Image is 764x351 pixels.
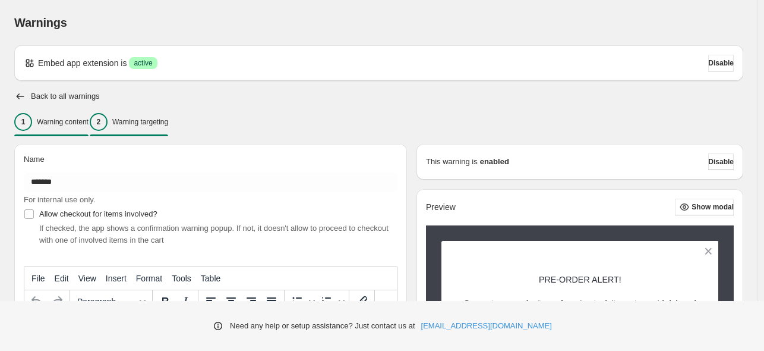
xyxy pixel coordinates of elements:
button: Insert/edit link [352,292,372,312]
button: Disable [708,55,734,71]
span: Tools [172,274,191,283]
h2: Preview [426,202,456,212]
p: Warning content [37,117,89,127]
p: This warning is [426,156,478,168]
button: Undo [27,292,47,312]
p: Separate pre-order items from in-stock items to avoid delayed shipping. All items will be held un... [462,297,698,345]
button: Redo [47,292,67,312]
button: Align right [241,292,261,312]
span: Edit [55,274,69,283]
button: 1Warning content [14,109,89,134]
span: Paragraph [77,297,135,306]
button: 2Warning targeting [90,109,168,134]
span: Format [136,274,162,283]
p: Warning targeting [112,117,168,127]
span: If checked, the app shows a confirmation warning popup. If not, it doesn't allow to proceed to ch... [39,224,389,245]
button: Align center [221,292,241,312]
span: Disable [708,157,734,167]
span: Name [24,155,45,164]
button: Formats [72,292,150,312]
span: View [78,274,96,283]
div: Bullet list [287,292,317,312]
button: Align left [201,292,221,312]
a: [EMAIL_ADDRESS][DOMAIN_NAME] [421,320,552,332]
span: Allow checkout for items involved? [39,209,157,218]
strong: enabled [480,156,509,168]
span: Table [201,274,220,283]
span: active [134,58,152,68]
span: File [31,274,45,283]
h2: Back to all warnings [31,92,100,101]
button: Justify [261,292,282,312]
button: Disable [708,153,734,170]
div: 1 [14,113,32,131]
div: 2 [90,113,108,131]
span: Show modal [692,202,734,212]
button: Show modal [675,199,734,215]
p: Embed app extension is [38,57,127,69]
span: Warnings [14,16,67,29]
div: Numbered list [317,292,346,312]
button: Bold [155,292,175,312]
span: For internal use only. [24,195,95,204]
body: Rich Text Area. Press ALT-0 for help. [5,10,368,103]
span: Disable [708,58,734,68]
p: PRE-ORDER ALERT! [462,274,698,286]
button: Italic [175,292,195,312]
span: Insert [106,274,127,283]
